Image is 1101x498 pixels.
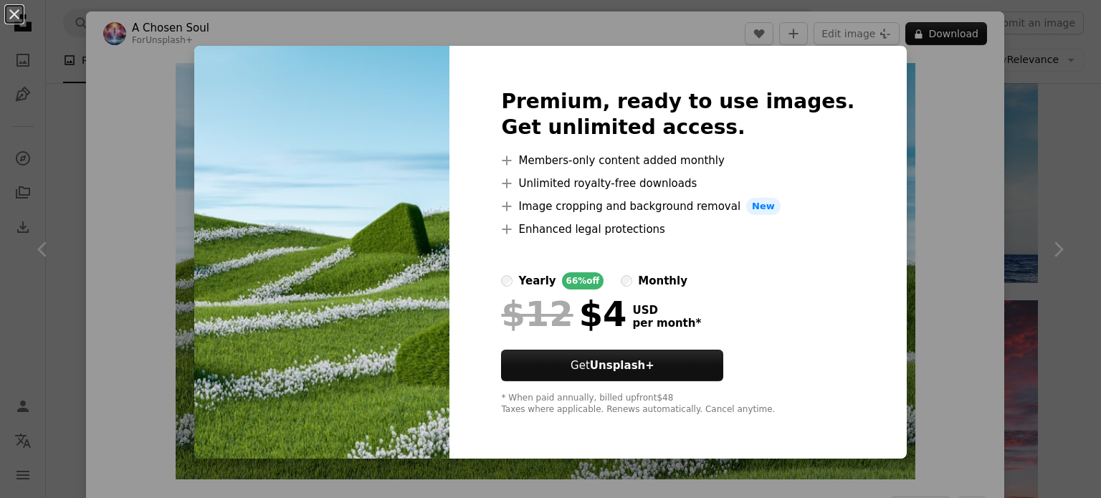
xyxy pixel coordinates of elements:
[518,272,556,289] div: yearly
[501,275,513,287] input: yearly66%off
[632,304,701,317] span: USD
[638,272,687,289] div: monthly
[501,175,854,192] li: Unlimited royalty-free downloads
[621,275,632,287] input: monthly
[501,152,854,169] li: Members-only content added monthly
[501,350,723,381] button: GetUnsplash+
[501,198,854,215] li: Image cropping and background removal
[501,89,854,140] h2: Premium, ready to use images. Get unlimited access.
[632,317,701,330] span: per month *
[746,198,781,215] span: New
[501,393,854,416] div: * When paid annually, billed upfront $48 Taxes where applicable. Renews automatically. Cancel any...
[194,46,449,459] img: premium_photo-1710681692547-69b53028e8cc
[501,295,626,332] div: $4
[590,359,654,372] strong: Unsplash+
[562,272,604,289] div: 66% off
[501,295,573,332] span: $12
[501,221,854,238] li: Enhanced legal protections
